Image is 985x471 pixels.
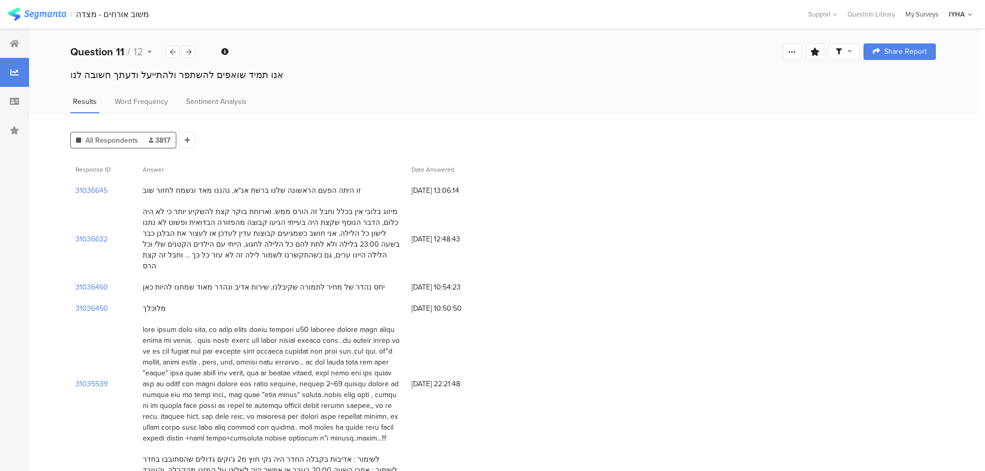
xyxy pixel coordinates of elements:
span: 3817 [149,135,171,146]
div: יחס נהדר של מחיר לתמורה שקיבלנו, שירות אדיב ונהדר מאוד שמחנו להיות כאן [143,282,385,293]
span: Response ID [75,165,111,174]
span: Sentiment Analysis [186,96,247,107]
div: מלוכלך [143,303,166,314]
span: Results [73,96,97,107]
div: Support [808,6,837,22]
section: 31035539 [75,378,108,389]
div: משוב אורחים - מצדה [76,9,149,19]
div: IYHA [949,9,965,19]
img: segmanta logo [8,8,66,21]
span: / [127,44,130,59]
a: My Surveys [900,9,944,19]
a: Question Library [842,9,900,19]
div: | [70,8,72,20]
span: Answer [143,165,164,174]
div: מיזוג בלובי אין בכלל וחבל זה הורס ממש. וארוחת בוקר קצת להשקיע יותר כי לא היה כלום, הדבר הנוסף שקצ... [143,206,401,271]
div: אנו תמיד שואפים להשתפר ולהתייעל ודעתך חשובה לנו [70,68,936,82]
span: [DATE] 12:48:43 [412,234,494,245]
span: [DATE] 10:50:50 [412,303,494,314]
section: 31036450 [75,303,108,314]
section: 31036632 [75,234,108,245]
section: 31036645 [75,185,108,196]
span: All Respondents [85,135,138,146]
span: Word Frequency [115,96,168,107]
span: [DATE] 13:06:14 [412,185,494,196]
div: זו היתה הפעם הראשונה שלנו ברשת אנ"א, נהננו מאד ונשמח לחזור שוב [143,185,361,196]
span: [DATE] 22:21:48 [412,378,494,389]
span: Date Answered [412,165,454,174]
span: Share Report [884,48,927,55]
b: Question 11 [70,44,124,59]
div: lore ipsum dolo sita, co adip elits doeiu tempori u50 laboree dolore magn aliqu enima mi venia, .... [143,324,401,444]
span: 12 [133,44,143,59]
section: 31036460 [75,282,108,293]
span: [DATE] 10:54:23 [412,282,494,293]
